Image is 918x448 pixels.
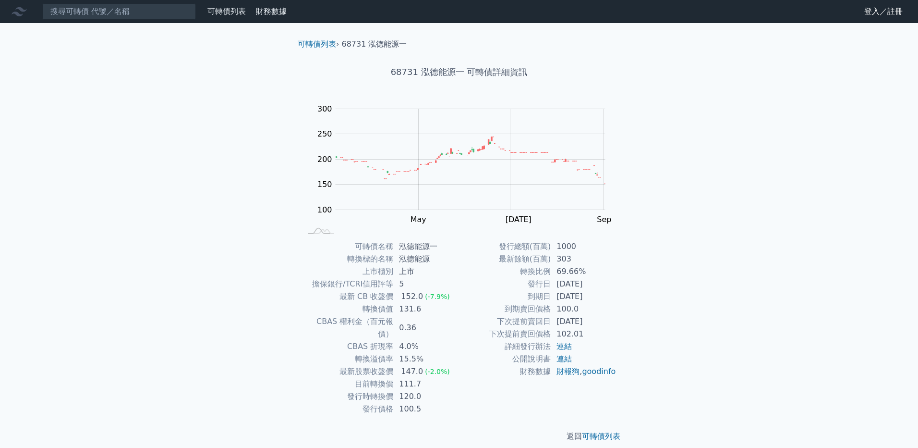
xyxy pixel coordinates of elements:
[551,278,616,290] td: [DATE]
[290,65,628,79] h1: 68731 泓德能源一 可轉債詳細資訊
[399,365,425,378] div: 147.0
[459,253,551,265] td: 最新餘額(百萬)
[393,340,459,353] td: 4.0%
[302,353,393,365] td: 轉換溢價率
[393,265,459,278] td: 上市
[256,7,287,16] a: 財務數據
[459,353,551,365] td: 公開說明書
[459,303,551,315] td: 到期賣回價格
[393,253,459,265] td: 泓德能源
[207,7,246,16] a: 可轉債列表
[459,340,551,353] td: 詳細發行辦法
[556,342,572,351] a: 連結
[317,129,332,138] tspan: 250
[393,390,459,403] td: 120.0
[459,328,551,340] td: 下次提前賣回價格
[556,354,572,363] a: 連結
[302,290,393,303] td: 最新 CB 收盤價
[393,240,459,253] td: 泓德能源一
[42,3,196,20] input: 搜尋可轉債 代號／名稱
[298,39,336,49] a: 可轉債列表
[582,367,616,376] a: goodinfo
[506,215,531,224] tspan: [DATE]
[459,240,551,253] td: 發行總額(百萬)
[393,278,459,290] td: 5
[459,290,551,303] td: 到期日
[317,155,332,164] tspan: 200
[551,240,616,253] td: 1000
[459,365,551,378] td: 財務數據
[551,365,616,378] td: ,
[302,253,393,265] td: 轉換標的名稱
[342,38,407,50] li: 68731 泓德能源一
[551,315,616,328] td: [DATE]
[302,378,393,390] td: 目前轉換價
[556,367,580,376] a: 財報狗
[393,303,459,315] td: 131.6
[313,104,620,244] g: Chart
[459,315,551,328] td: 下次提前賣回日
[298,38,339,50] li: ›
[393,353,459,365] td: 15.5%
[302,240,393,253] td: 可轉債名稱
[399,290,425,303] div: 152.0
[302,278,393,290] td: 擔保銀行/TCRI信用評等
[302,365,393,378] td: 最新股票收盤價
[459,265,551,278] td: 轉換比例
[317,104,332,113] tspan: 300
[302,390,393,403] td: 發行時轉換價
[597,215,611,224] tspan: Sep
[302,315,393,340] td: CBAS 權利金（百元報價）
[551,265,616,278] td: 69.66%
[302,303,393,315] td: 轉換價值
[459,278,551,290] td: 發行日
[302,403,393,415] td: 發行價格
[290,431,628,442] p: 返回
[317,180,332,189] tspan: 150
[425,293,450,300] span: (-7.9%)
[425,368,450,375] span: (-2.0%)
[551,290,616,303] td: [DATE]
[411,215,426,224] tspan: May
[551,328,616,340] td: 102.01
[551,303,616,315] td: 100.0
[551,253,616,265] td: 303
[317,205,332,214] tspan: 100
[582,432,620,441] a: 可轉債列表
[393,315,459,340] td: 0.36
[393,378,459,390] td: 111.7
[302,265,393,278] td: 上市櫃別
[857,4,910,19] a: 登入／註冊
[302,340,393,353] td: CBAS 折現率
[393,403,459,415] td: 100.5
